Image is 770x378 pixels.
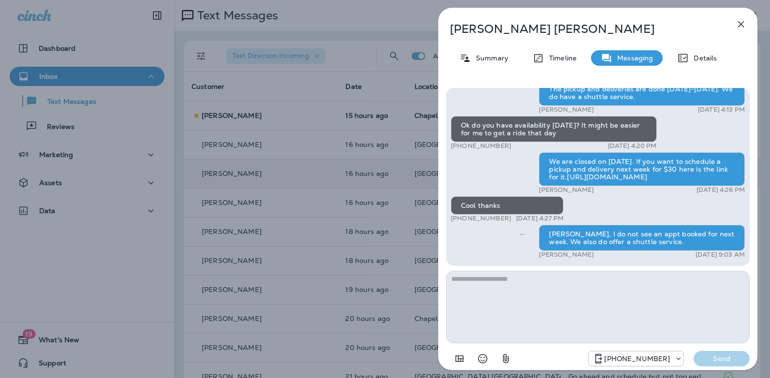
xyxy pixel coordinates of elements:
p: [DATE] 4:26 PM [696,186,745,194]
p: [DATE] 9:03 AM [696,251,745,259]
div: The pickup and deliveries are done [DATE]-[DATE]. We do have a shuttle service. [539,80,745,106]
button: Select an emoji [473,349,492,368]
p: [DATE] 4:27 PM [516,215,563,222]
p: [DATE] 4:20 PM [608,142,657,150]
p: [PHONE_NUMBER] [451,142,511,150]
p: Details [689,54,717,62]
span: Sent [519,229,524,238]
p: Timeline [544,54,577,62]
p: [DATE] 4:13 PM [698,106,745,114]
div: We are closed on [DATE]. If you want to schedule a pickup and delivery next week for $30 here is ... [539,152,745,186]
p: [PERSON_NAME] [539,186,594,194]
p: [PHONE_NUMBER] [604,355,670,363]
div: +1 (984) 409-9300 [589,353,683,364]
p: Messaging [612,54,653,62]
p: [PERSON_NAME] [539,251,594,259]
button: Add in a premade template [450,349,469,368]
p: [PERSON_NAME] [PERSON_NAME] [450,22,714,36]
div: Ok do you have availability [DATE]? It might be easier for me to get a ride that day [451,116,657,142]
p: Summary [471,54,508,62]
p: [PHONE_NUMBER] [451,215,511,222]
div: Cool thanks [451,196,563,215]
div: [PERSON_NAME], I do not see an appt booked for next week. We also do offer a shuttle service. [539,225,745,251]
p: [PERSON_NAME] [539,106,594,114]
